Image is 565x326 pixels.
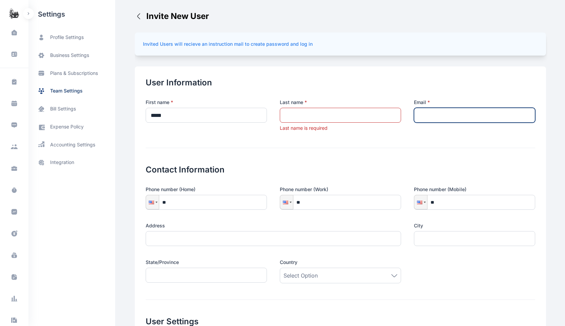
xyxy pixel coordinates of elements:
[280,195,293,209] div: United States: + 1
[50,70,98,77] span: plans & subscriptions
[146,222,401,229] label: Address
[50,105,76,113] span: bill settings
[28,154,115,171] a: integration
[146,148,535,175] h2: Contact Information
[414,99,535,106] label: Email
[146,195,159,209] div: United States: + 1
[414,186,535,193] label: Phone number (Mobile)
[146,186,267,193] label: Phone number (Home)
[146,77,535,88] h2: User Information
[28,118,115,136] a: expense policy
[28,46,115,64] a: business settings
[146,99,267,106] label: First name
[280,186,401,193] label: Phone number (Work)
[50,34,84,41] span: profile settings
[28,100,115,118] a: bill settings
[50,87,83,95] span: team settings
[28,64,115,82] a: plans & subscriptions
[28,136,115,154] a: accounting settings
[50,159,74,166] span: integration
[146,259,267,266] label: State/Province
[284,271,318,280] span: Select Option
[146,11,209,22] span: Invite New User
[280,99,401,106] label: Last name
[28,28,115,46] a: profile settings
[135,11,209,22] button: Invite New User
[28,82,115,100] a: team settings
[414,195,427,209] div: United States: + 1
[50,52,89,59] span: business settings
[50,123,84,130] span: expense policy
[280,259,297,266] span: Country
[135,33,546,56] div: Invited Users will recieve an instruction mail to create password and log in
[414,222,535,229] label: City
[50,141,95,148] span: accounting settings
[280,125,401,131] div: Last name is required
